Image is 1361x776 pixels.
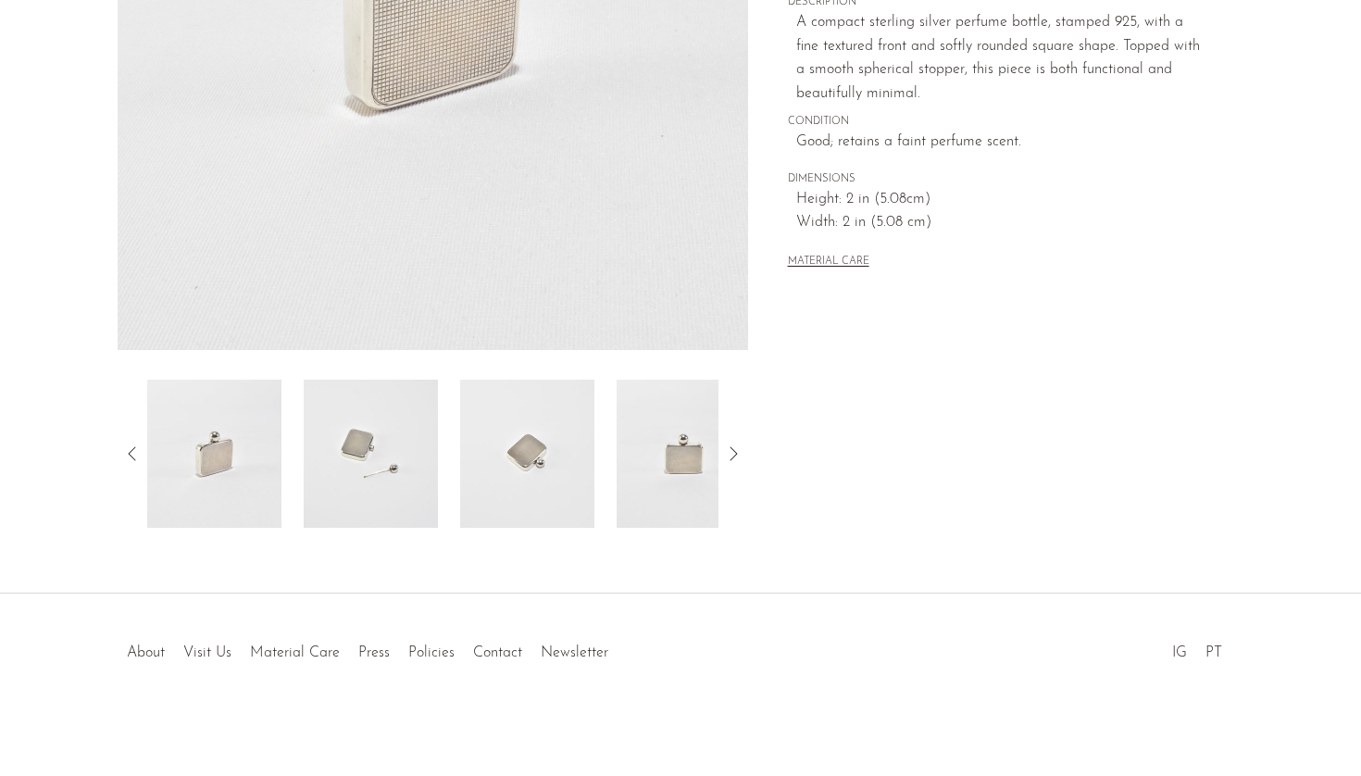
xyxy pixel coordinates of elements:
[358,645,390,660] a: Press
[304,380,438,528] img: Modernist Sterling Perfume Bottle
[796,131,1205,155] span: Good; retains a faint perfume scent.
[183,645,231,660] a: Visit Us
[617,380,751,528] img: Modernist Sterling Perfume Bottle
[796,188,1205,212] span: Height: 2 in (5.08cm)
[788,171,1205,188] span: DIMENSIONS
[408,645,455,660] a: Policies
[147,380,281,528] img: Modernist Sterling Perfume Bottle
[1172,645,1187,660] a: IG
[460,380,594,528] img: Modernist Sterling Perfume Bottle
[473,645,522,660] a: Contact
[788,256,869,269] button: MATERIAL CARE
[118,631,618,666] ul: Quick links
[796,11,1205,106] p: A compact sterling silver perfume bottle, stamped 925, with a fine textured front and softly roun...
[788,114,1205,131] span: CONDITION
[250,645,340,660] a: Material Care
[1163,631,1231,666] ul: Social Medias
[127,645,165,660] a: About
[796,211,1205,235] span: Width: 2 in (5.08 cm)
[1205,645,1222,660] a: PT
